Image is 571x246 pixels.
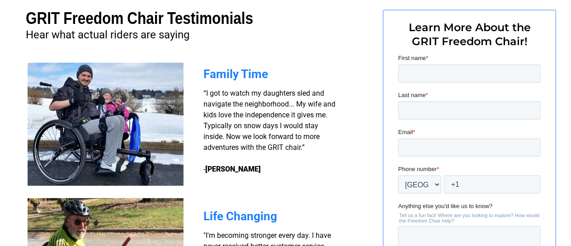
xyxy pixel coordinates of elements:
strong: [PERSON_NAME] [205,165,261,173]
span: Life Changing [203,209,277,223]
span: Hear what actual riders are saying [26,28,189,41]
span: Family Time [203,67,268,81]
span: “I got to watch my daughters sled and navigate the neighborhood... My wife and kids love the inde... [203,89,335,173]
span: GRIT Freedom Chair Testimonials [26,9,253,28]
span: Learn More About the GRIT Freedom Chair! [409,21,531,48]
